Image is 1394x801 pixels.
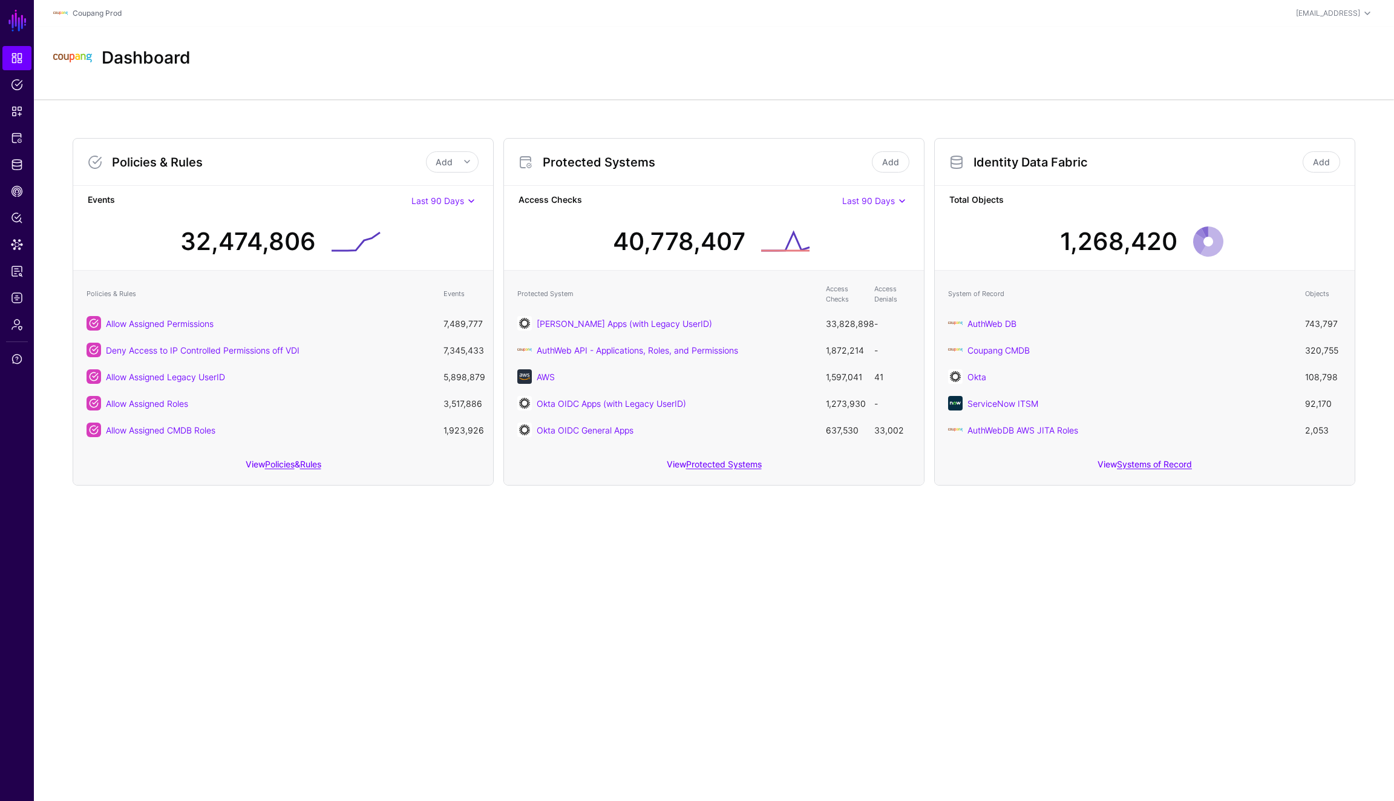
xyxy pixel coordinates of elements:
a: Policy Lens [2,206,31,230]
td: 637,530 [820,417,868,443]
span: Policy Lens [11,212,23,224]
span: Admin [11,318,23,331]
div: 32,474,806 [180,223,316,260]
td: 320,755 [1299,337,1347,363]
th: Access Denials [868,278,917,310]
a: Okta OIDC Apps (with Legacy UserID) [537,398,686,409]
a: AuthWeb DB [967,318,1016,329]
span: Policies [11,79,23,91]
img: svg+xml;base64,PHN2ZyBpZD0iTG9nbyIgeG1sbnM9Imh0dHA6Ly93d3cudzMub3JnLzIwMDAvc3ZnIiB3aWR0aD0iMTIxLj... [53,39,92,77]
td: - [868,390,917,417]
a: Dashboard [2,46,31,70]
a: Data Lens [2,232,31,257]
a: Allow Assigned Legacy UserID [106,372,225,382]
span: Data Lens [11,239,23,251]
td: 7,489,777 [437,310,486,337]
td: 743,797 [1299,310,1347,337]
img: svg+xml;base64,PHN2ZyB3aWR0aD0iNjQiIGhlaWdodD0iNjQiIHZpZXdCb3g9IjAgMCA2NCA2NCIgZmlsbD0ibm9uZSIgeG... [517,316,532,331]
strong: Access Checks [519,193,842,208]
strong: Total Objects [949,193,1340,208]
td: 2,053 [1299,417,1347,443]
a: ServiceNow ITSM [967,398,1038,409]
img: svg+xml;base64,PHN2ZyBpZD0iTG9nbyIgeG1sbnM9Imh0dHA6Ly93d3cudzMub3JnLzIwMDAvc3ZnIiB3aWR0aD0iMTIxLj... [948,423,963,437]
td: 1,597,041 [820,363,868,390]
span: Last 90 Days [842,196,895,206]
a: Policies [265,459,295,469]
img: svg+xml;base64,PD94bWwgdmVyc2lvbj0iMS4wIiBlbmNvZGluZz0iVVRGLTgiIHN0YW5kYWxvbmU9Im5vIj8+CjwhLS0gQ3... [517,343,532,357]
td: 33,002 [868,417,917,443]
div: 40,778,407 [613,223,745,260]
a: Rules [300,459,321,469]
img: svg+xml;base64,PHN2ZyB3aWR0aD0iNjQiIGhlaWdodD0iNjQiIHZpZXdCb3g9IjAgMCA2NCA2NCIgZmlsbD0ibm9uZSIgeG... [948,396,963,410]
td: 92,170 [1299,390,1347,417]
td: 3,517,886 [437,390,486,417]
span: Snippets [11,105,23,117]
a: Coupang CMDB [967,345,1030,355]
td: - [868,310,917,337]
h2: Dashboard [102,48,191,68]
span: Reports [11,265,23,277]
span: Last 90 Days [411,196,464,206]
img: svg+xml;base64,PHN2ZyBpZD0iTG9nbyIgeG1sbnM9Imh0dHA6Ly93d3cudzMub3JnLzIwMDAvc3ZnIiB3aWR0aD0iMTIxLj... [948,343,963,357]
img: svg+xml;base64,PHN2ZyB3aWR0aD0iNjQiIGhlaWdodD0iNjQiIHZpZXdCb3g9IjAgMCA2NCA2NCIgZmlsbD0ibm9uZSIgeG... [517,396,532,410]
img: svg+xml;base64,PHN2ZyBpZD0iTG9nbyIgeG1sbnM9Imh0dHA6Ly93d3cudzMub3JnLzIwMDAvc3ZnIiB3aWR0aD0iMTIxLj... [53,6,68,21]
a: Protected Systems [2,126,31,150]
a: Add [872,151,909,173]
a: AuthWeb API - Applications, Roles, and Permissions [537,345,738,355]
a: Okta [967,372,986,382]
th: Protected System [511,278,820,310]
h3: Identity Data Fabric [974,155,1300,170]
span: CAEP Hub [11,185,23,197]
a: Okta OIDC General Apps [537,425,633,435]
td: 5,898,879 [437,363,486,390]
a: AuthWebDB AWS JITA Roles [967,425,1078,435]
a: CAEP Hub [2,179,31,203]
div: View & [73,450,493,485]
span: Dashboard [11,52,23,64]
a: Allow Assigned CMDB Roles [106,425,215,435]
a: Deny Access to IP Controlled Permissions off VDI [106,345,299,355]
td: - [868,337,917,363]
td: 33,828,898 [820,310,868,337]
div: [EMAIL_ADDRESS] [1296,8,1360,19]
a: Snippets [2,99,31,124]
img: svg+xml;base64,PHN2ZyB3aWR0aD0iNjQiIGhlaWdodD0iNjQiIHZpZXdCb3g9IjAgMCA2NCA2NCIgZmlsbD0ibm9uZSIgeG... [948,369,963,384]
td: 108,798 [1299,363,1347,390]
span: Add [436,157,453,167]
div: View [504,450,924,485]
a: Allow Assigned Permissions [106,318,214,329]
div: 1,268,420 [1060,223,1177,260]
a: Systems of Record [1117,459,1192,469]
a: Coupang Prod [73,8,122,18]
h3: Protected Systems [543,155,869,170]
th: Events [437,278,486,310]
span: Logs [11,292,23,304]
a: Reports [2,259,31,283]
td: 7,345,433 [437,337,486,363]
a: Identity Data Fabric [2,153,31,177]
a: SGNL [7,7,28,34]
a: Logs [2,286,31,310]
h3: Policies & Rules [112,155,426,170]
a: Policies [2,73,31,97]
img: svg+xml;base64,PHN2ZyBpZD0iTG9nbyIgeG1sbnM9Imh0dHA6Ly93d3cudzMub3JnLzIwMDAvc3ZnIiB3aWR0aD0iMTIxLj... [948,316,963,331]
th: Access Checks [820,278,868,310]
div: View [935,450,1355,485]
a: Admin [2,312,31,337]
span: Protected Systems [11,132,23,144]
th: Objects [1299,278,1347,310]
span: Support [11,353,23,365]
td: 1,923,926 [437,417,486,443]
th: System of Record [942,278,1299,310]
img: svg+xml;base64,PHN2ZyB3aWR0aD0iNjQiIGhlaWdodD0iNjQiIHZpZXdCb3g9IjAgMCA2NCA2NCIgZmlsbD0ibm9uZSIgeG... [517,423,532,437]
a: Allow Assigned Roles [106,398,188,409]
strong: Events [88,193,411,208]
a: [PERSON_NAME] Apps (with Legacy UserID) [537,318,712,329]
a: AWS [537,372,555,382]
td: 41 [868,363,917,390]
th: Policies & Rules [80,278,437,310]
img: svg+xml;base64,PHN2ZyB3aWR0aD0iNjQiIGhlaWdodD0iNjQiIHZpZXdCb3g9IjAgMCA2NCA2NCIgZmlsbD0ibm9uZSIgeG... [517,369,532,384]
td: 1,872,214 [820,337,868,363]
span: Identity Data Fabric [11,159,23,171]
a: Add [1303,151,1340,173]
